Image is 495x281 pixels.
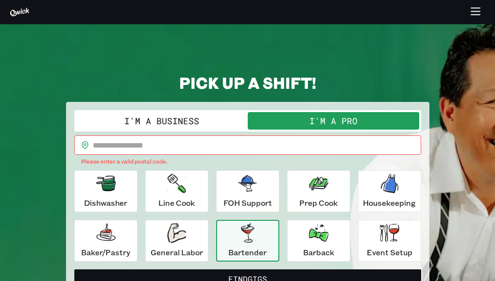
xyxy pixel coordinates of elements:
[151,247,203,258] p: General Labor
[158,197,195,209] p: Line Cook
[76,112,248,130] button: I'm a Business
[216,170,279,212] button: FOH Support
[66,73,429,92] h2: PICK UP A SHIFT!
[145,220,208,262] button: General Labor
[216,220,279,262] button: Bartender
[287,220,350,262] button: Barback
[303,247,334,258] p: Barback
[74,170,137,212] button: Dishwasher
[74,220,137,262] button: Baker/Pastry
[358,220,421,262] button: Event Setup
[223,197,272,209] p: FOH Support
[248,112,419,130] button: I'm a Pro
[287,170,350,212] button: Prep Cook
[228,247,267,258] p: Bartender
[363,197,416,209] p: Housekeeping
[81,247,130,258] p: Baker/Pastry
[145,170,208,212] button: Line Cook
[299,197,338,209] p: Prep Cook
[81,157,414,166] p: Please enter a valid postal code.
[358,170,421,212] button: Housekeeping
[367,247,412,258] p: Event Setup
[84,197,127,209] p: Dishwasher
